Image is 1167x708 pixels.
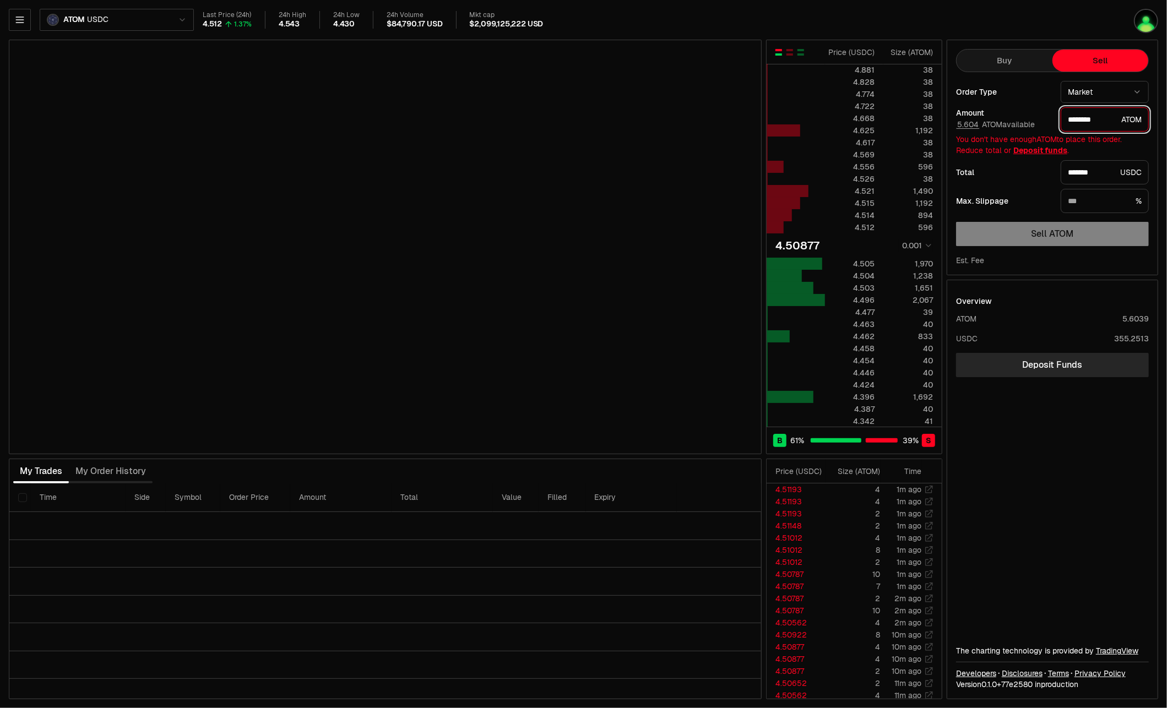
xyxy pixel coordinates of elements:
[826,137,875,148] div: 4.617
[767,617,826,629] td: 4.50562
[884,343,933,354] div: 40
[392,483,493,512] th: Total
[956,109,1052,117] div: Amount
[897,533,921,543] time: 1m ago
[826,222,875,233] div: 4.512
[884,113,933,124] div: 38
[826,495,881,508] td: 4
[884,367,933,378] div: 40
[166,483,220,512] th: Symbol
[1013,145,1067,155] a: Deposit funds
[884,198,933,209] div: 1,192
[9,40,761,454] iframe: Financial Chart
[826,307,875,318] div: 4.477
[956,333,978,344] div: USDC
[1096,646,1138,656] a: TradingView
[826,404,875,415] div: 4.387
[897,545,921,555] time: 1m ago
[333,19,355,29] div: 4.430
[826,653,881,665] td: 4
[826,568,881,580] td: 10
[826,416,875,427] div: 4.342
[1074,668,1126,679] a: Privacy Policy
[1048,668,1069,679] a: Terms
[956,645,1149,656] div: The charting technology is provided by
[539,483,586,512] th: Filled
[767,544,826,556] td: 4.51012
[767,604,826,617] td: 4.50787
[897,581,921,591] time: 1m ago
[884,355,933,366] div: 40
[1002,668,1043,679] a: Disclosures
[826,64,875,75] div: 4.881
[826,520,881,532] td: 2
[956,119,1035,129] span: ATOM available
[826,161,875,172] div: 4.556
[203,11,252,19] div: Last Price (24h)
[826,295,875,306] div: 4.496
[826,617,881,629] td: 4
[826,270,875,281] div: 4.504
[1052,50,1148,72] button: Sell
[767,677,826,689] td: 4.50652
[126,483,166,512] th: Side
[884,137,933,148] div: 38
[48,15,58,25] img: ATOM Logo
[767,689,826,701] td: 4.50562
[826,173,875,184] div: 4.526
[956,88,1052,96] div: Order Type
[884,404,933,415] div: 40
[826,508,881,520] td: 2
[69,460,153,482] button: My Order History
[826,47,875,58] div: Price ( USDC )
[903,435,919,446] span: 39 %
[826,319,875,330] div: 4.463
[894,618,921,628] time: 2m ago
[892,666,921,676] time: 10m ago
[884,125,933,136] div: 1,192
[767,641,826,653] td: 4.50877
[884,101,933,112] div: 38
[926,435,931,446] span: S
[826,641,881,653] td: 4
[889,466,921,477] div: Time
[826,77,875,88] div: 4.828
[894,606,921,616] time: 2m ago
[884,173,933,184] div: 38
[826,210,875,221] div: 4.514
[775,238,819,253] div: 4.50877
[826,592,881,604] td: 2
[884,186,933,197] div: 1,490
[777,435,783,446] span: B
[13,460,69,482] button: My Trades
[767,653,826,665] td: 4.50877
[18,493,27,502] button: Select all
[203,19,222,29] div: 4.512
[767,629,826,641] td: 4.50922
[884,379,933,390] div: 40
[834,466,880,477] div: Size ( ATOM )
[956,168,1052,176] div: Total
[826,544,881,556] td: 8
[884,307,933,318] div: 39
[470,11,544,19] div: Mkt cap
[826,629,881,641] td: 8
[470,19,544,29] div: $2,099,125,222 USD
[826,149,875,160] div: 4.569
[956,353,1149,377] a: Deposit Funds
[1061,189,1149,213] div: %
[493,483,539,512] th: Value
[63,15,85,25] span: ATOM
[897,509,921,519] time: 1m ago
[884,77,933,88] div: 38
[826,391,875,402] div: 4.396
[884,258,933,269] div: 1,970
[826,556,881,568] td: 2
[956,255,984,266] div: Est. Fee
[1061,107,1149,132] div: ATOM
[220,483,290,512] th: Order Price
[826,532,881,544] td: 4
[892,630,921,640] time: 10m ago
[774,48,783,57] button: Show Buy and Sell Orders
[884,161,933,172] div: 596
